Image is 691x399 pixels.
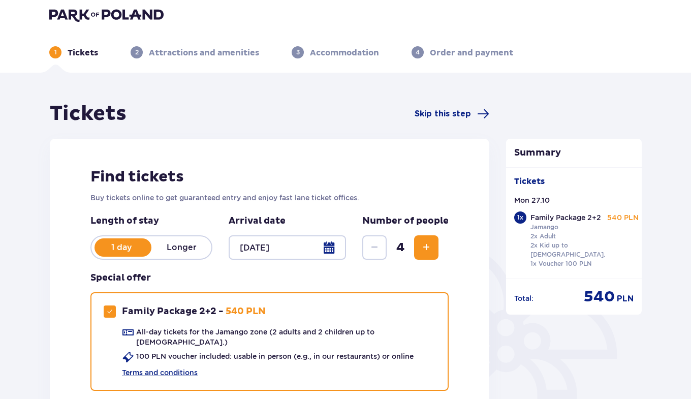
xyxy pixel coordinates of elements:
p: 2 [135,48,139,57]
p: Number of people [362,215,449,227]
p: 1 day [91,242,151,253]
span: 4 [389,240,412,255]
p: Mon 27.10 [514,195,550,205]
p: Summary [506,147,642,159]
p: Accommodation [310,47,379,58]
p: Jamango [530,223,558,232]
p: 3 [296,48,300,57]
p: Family Package 2+2 [530,212,601,223]
p: Order and payment [430,47,513,58]
div: 4Order and payment [412,46,513,58]
p: Family Package 2+2 - [122,305,224,318]
p: Attractions and amenities [149,47,259,58]
p: Buy tickets online to get guaranteed entry and enjoy fast lane ticket offices. [90,193,449,203]
p: 540 PLN [226,305,266,318]
p: Longer [151,242,211,253]
div: 2Attractions and amenities [131,46,259,58]
p: 4 [416,48,420,57]
p: 540 PLN [607,212,639,223]
p: 2x Adult 2x Kid up to [DEMOGRAPHIC_DATA]. 1x Voucher 100 PLN [530,232,605,268]
span: 540 [584,287,615,306]
p: Tickets [514,176,545,187]
span: Skip this step [415,108,471,119]
div: 3Accommodation [292,46,379,58]
a: Skip this step [415,108,489,120]
span: PLN [617,293,634,304]
h3: Special offer [90,272,151,284]
img: Park of Poland logo [49,8,164,22]
div: 1 x [514,211,526,224]
p: Length of stay [90,215,212,227]
p: All-day tickets for the Jamango zone (2 adults and 2 children up to [DEMOGRAPHIC_DATA].) [136,327,435,347]
button: Increase [414,235,438,260]
p: Total : [514,293,533,303]
p: Arrival date [229,215,286,227]
h2: Find tickets [90,167,449,187]
a: Terms and conditions [122,367,198,378]
button: Decrease [362,235,387,260]
p: Tickets [68,47,98,58]
h1: Tickets [50,101,127,127]
p: 1 [54,48,57,57]
div: 1Tickets [49,46,98,58]
p: 100 PLN voucher included: usable in person (e.g., in our restaurants) or online [136,351,414,361]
